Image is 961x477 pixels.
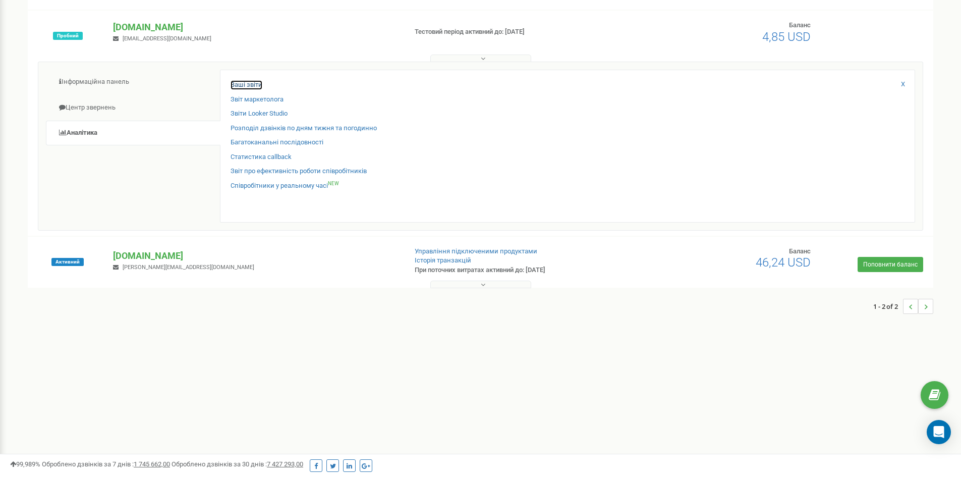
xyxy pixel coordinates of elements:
[415,247,537,255] a: Управління підключеними продуктами
[134,460,170,468] u: 1 745 662,00
[873,299,903,314] span: 1 - 2 of 2
[10,460,40,468] span: 99,989%
[123,264,254,271] span: [PERSON_NAME][EMAIL_ADDRESS][DOMAIN_NAME]
[858,257,923,272] a: Поповнити баланс
[42,460,170,468] span: Оброблено дзвінків за 7 днів :
[53,32,83,40] span: Пробний
[415,266,625,275] p: При поточних витратах активний до: [DATE]
[415,27,625,37] p: Тестовий період активний до: [DATE]
[172,460,303,468] span: Оброблено дзвінків за 30 днів :
[231,80,262,90] a: Ваші звіти
[113,249,398,262] p: [DOMAIN_NAME]
[267,460,303,468] u: 7 427 293,00
[46,95,220,120] a: Центр звернень
[927,420,951,444] div: Open Intercom Messenger
[789,247,811,255] span: Баланс
[789,21,811,29] span: Баланс
[328,181,339,186] sup: NEW
[113,21,398,34] p: [DOMAIN_NAME]
[231,152,292,162] a: Статистика callback
[901,80,905,89] a: X
[123,35,211,42] span: [EMAIL_ADDRESS][DOMAIN_NAME]
[231,109,288,119] a: Звіти Looker Studio
[762,30,811,44] span: 4,85 USD
[231,181,339,191] a: Співробітники у реальному часіNEW
[231,167,367,176] a: Звіт про ефективність роботи співробітників
[231,95,284,104] a: Звіт маркетолога
[231,124,377,133] a: Розподіл дзвінків по дням тижня та погодинно
[46,70,220,94] a: Інформаційна панель
[873,289,933,324] nav: ...
[756,255,811,270] span: 46,24 USD
[46,121,220,145] a: Аналiтика
[231,138,323,147] a: Багатоканальні послідовності
[415,256,471,264] a: Історія транзакцій
[51,258,84,266] span: Активний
